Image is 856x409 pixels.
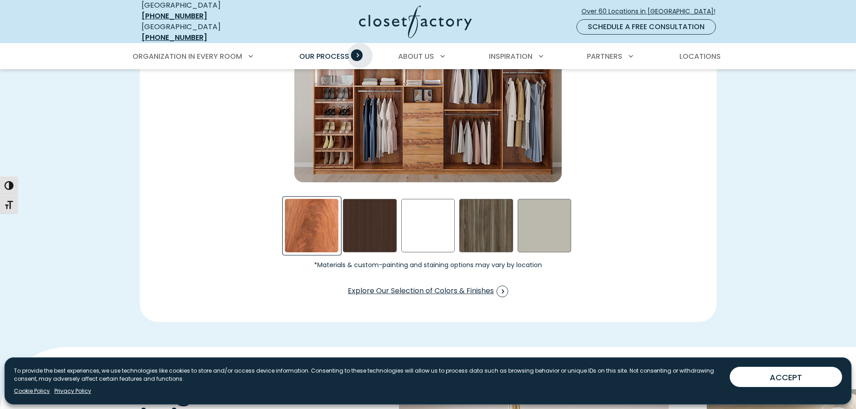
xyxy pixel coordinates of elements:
[489,51,532,62] span: Inspiration
[14,367,723,383] p: To provide the best experiences, we use technologies like cookies to store and/or access device i...
[359,5,472,38] img: Closet Factory Logo
[730,367,842,387] button: ACCEPT
[285,199,339,253] div: African Mahogany Swatch
[343,199,397,253] div: Dark Chocolate Swatch
[133,51,242,62] span: Organization in Every Room
[142,22,272,43] div: [GEOGRAPHIC_DATA]
[142,32,207,43] a: [PHONE_NUMBER]
[577,19,716,35] a: Schedule a Free Consultation
[679,51,721,62] span: Locations
[220,262,636,268] small: *Materials & custom-painting and staining options may vary by location
[54,387,91,395] a: Privacy Policy
[299,51,349,62] span: Our Process
[14,387,50,395] a: Cookie Policy
[401,199,455,253] div: White - High Gloss Swatch
[348,286,508,297] span: Explore Our Selection of Colors & Finishes
[581,4,723,19] a: Over 60 Locations in [GEOGRAPHIC_DATA]!
[459,199,513,253] div: Sunday Stroll Swatch
[126,44,730,69] nav: Primary Menu
[518,199,572,253] div: Dove Grey Swatch
[587,51,622,62] span: Partners
[398,51,434,62] span: About Us
[347,282,509,300] a: Explore Our Selection of Colors & Finishes
[581,7,723,16] span: Over 60 Locations in [GEOGRAPHIC_DATA]!
[142,11,207,21] a: [PHONE_NUMBER]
